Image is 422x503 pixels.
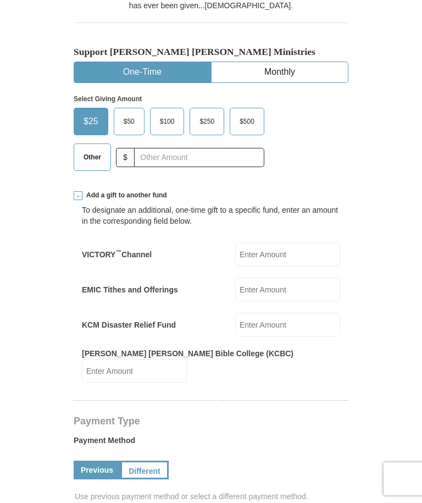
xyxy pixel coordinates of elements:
[78,149,107,165] span: Other
[82,204,340,226] div: To designate an additional, one-time gift to a specific fund, enter an amount in the correspondin...
[235,242,340,266] input: Enter Amount
[82,191,167,200] span: Add a gift to another fund
[235,313,340,336] input: Enter Amount
[115,248,121,255] sup: ™
[74,461,120,479] a: Previous
[234,113,260,130] span: $500
[118,113,140,130] span: $50
[78,113,104,130] span: $25
[194,113,220,130] span: $250
[154,113,180,130] span: $100
[82,348,293,359] label: [PERSON_NAME] [PERSON_NAME] Bible College (KCBC)
[116,148,135,167] span: $
[74,46,348,58] h5: Support [PERSON_NAME] [PERSON_NAME] Ministries
[82,249,152,260] label: VICTORY Channel
[212,62,348,82] button: Monthly
[235,278,340,301] input: Enter Amount
[75,491,349,502] span: Use previous payment method or select a different payment method.
[82,284,178,295] label: EMIC Tithes and Offerings
[134,148,264,167] input: Other Amount
[120,461,169,479] a: Different
[74,417,348,425] h4: Payment Type
[74,62,210,82] button: One-Time
[82,359,187,383] input: Enter Amount
[74,95,142,103] strong: Select Giving Amount
[74,435,348,451] label: Payment Method
[82,319,176,330] label: KCM Disaster Relief Fund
